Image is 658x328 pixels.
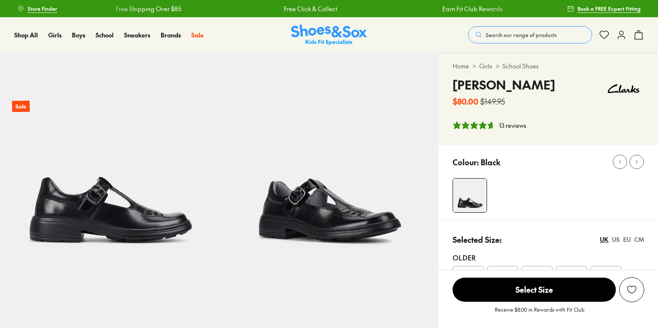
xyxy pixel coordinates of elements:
[453,269,483,284] span: Smaller Sizes
[28,5,57,12] span: Store Finder
[453,62,469,71] a: Home
[503,4,568,13] a: Free Shipping Over $85
[453,179,487,212] img: 4-124007_1
[453,96,478,107] b: $80.00
[12,101,30,112] p: Sale
[9,270,43,302] iframe: Gorgias live chat messenger
[453,76,555,94] h4: [PERSON_NAME]
[343,4,403,13] a: Earn Fit Club Rewards
[480,96,505,107] s: $149.95
[619,277,644,302] button: Add to Wishlist
[191,31,204,40] a: Sale
[291,25,367,46] a: Shoes & Sox
[612,235,620,244] div: US
[14,31,38,39] span: Shop All
[479,62,492,71] a: Girls
[96,31,114,39] span: School
[48,31,62,40] a: Girls
[623,235,631,244] div: EU
[72,31,85,40] a: Boys
[453,156,479,168] p: Colour:
[17,4,82,13] a: Free Shipping Over $85
[96,31,114,40] a: School
[161,31,181,40] a: Brands
[486,31,557,39] span: Search our range of products
[219,53,438,272] img: 5-124008_1
[634,235,644,244] div: CM
[17,1,57,16] a: Store Finder
[499,121,526,130] div: 13 reviews
[48,31,62,39] span: Girls
[453,252,644,263] div: Older
[72,31,85,39] span: Boys
[468,26,592,43] button: Search our range of products
[577,5,641,12] span: Book a FREE Expert Fitting
[124,31,150,39] span: Sneakers
[14,31,38,40] a: Shop All
[124,31,150,40] a: Sneakers
[567,1,641,16] a: Book a FREE Expert Fitting
[453,277,616,302] button: Select Size
[161,31,181,39] span: Brands
[191,31,204,39] span: Sale
[481,156,500,168] p: Black
[453,62,644,71] div: > >
[453,278,616,302] span: Select Size
[185,4,238,13] a: Free Click & Collect
[291,25,367,46] img: SNS_Logo_Responsive.svg
[453,234,502,245] p: Selected Size:
[603,76,644,102] img: Vendor logo
[453,121,526,130] button: 4.92 stars, 13 ratings
[600,235,608,244] div: UK
[503,62,539,71] a: School Shoes
[495,306,584,321] p: Receive $8.00 in Rewards with Fit Club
